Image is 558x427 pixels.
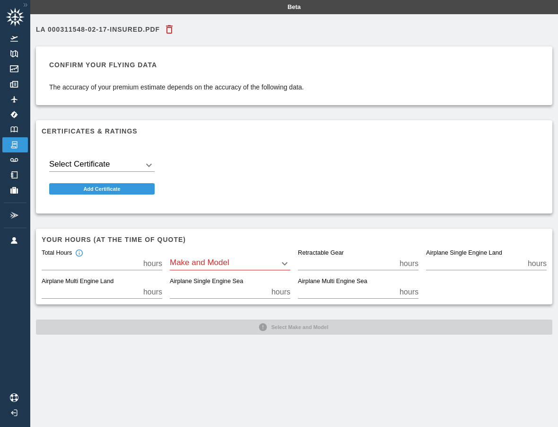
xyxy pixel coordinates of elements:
[528,258,547,269] p: hours
[42,277,113,286] label: Airplane Multi Engine Land
[42,249,83,258] div: Total Hours
[143,258,162,269] p: hours
[49,183,155,195] button: Add Certificate
[143,286,162,298] p: hours
[170,277,243,286] label: Airplane Single Engine Sea
[36,26,160,33] h6: LA 000311548-02-17-INSURED.PDF
[49,82,304,92] p: The accuracy of your premium estimate depends on the accuracy of the following data.
[298,249,344,258] label: Retractable Gear
[42,234,547,245] h6: Your hours (at the time of quote)
[400,286,418,298] p: hours
[298,277,367,286] label: Airplane Multi Engine Sea
[271,286,290,298] p: hours
[426,249,502,258] label: Airplane Single Engine Land
[400,258,418,269] p: hours
[49,60,304,70] h6: Confirm your flying data
[75,249,83,258] svg: Total hours in fixed-wing aircraft
[42,126,547,136] h6: Certificates & Ratings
